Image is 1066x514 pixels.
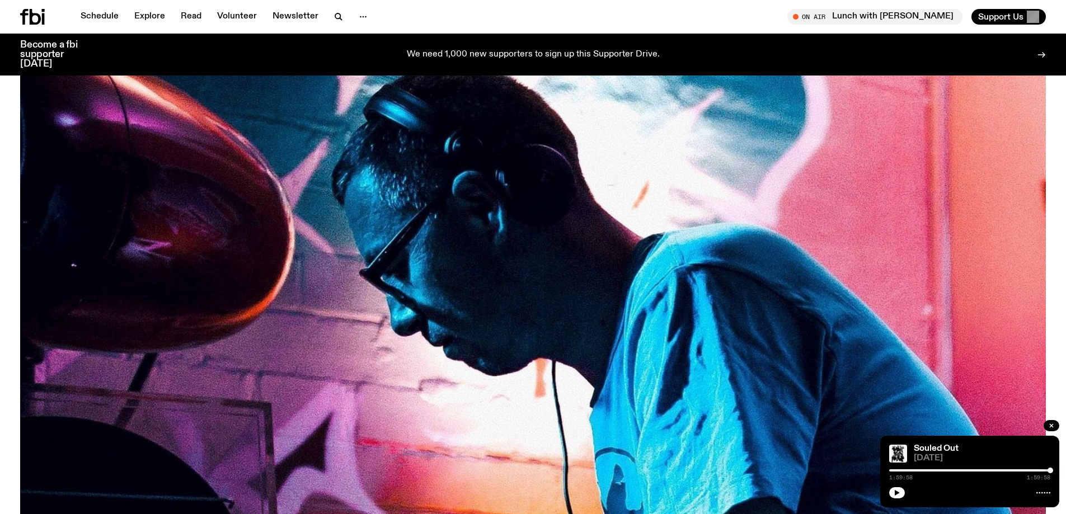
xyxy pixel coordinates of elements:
button: Support Us [971,9,1046,25]
a: Newsletter [266,9,325,25]
a: Souled Out [914,444,959,453]
button: On AirLunch with [PERSON_NAME] [787,9,962,25]
a: Read [174,9,208,25]
a: Schedule [74,9,125,25]
p: We need 1,000 new supporters to sign up this Supporter Drive. [407,50,660,60]
h3: Become a fbi supporter [DATE] [20,40,92,69]
span: [DATE] [914,454,1050,463]
span: 1:59:58 [1027,475,1050,480]
a: Volunteer [210,9,264,25]
a: Explore [128,9,172,25]
span: 1:59:58 [889,475,913,480]
span: Support Us [978,12,1023,22]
